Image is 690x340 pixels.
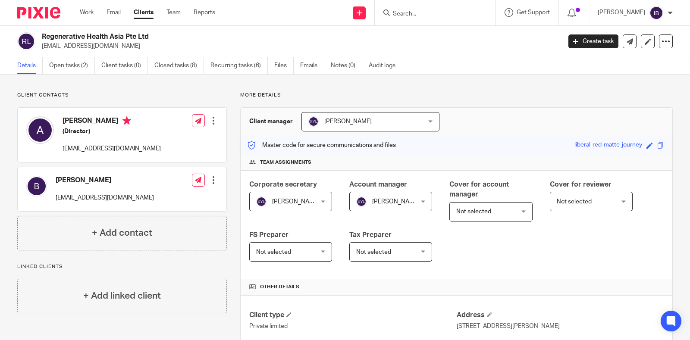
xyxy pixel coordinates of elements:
[356,197,367,207] img: svg%3E
[26,116,54,144] img: svg%3E
[568,34,618,48] a: Create task
[56,193,154,202] p: [EMAIL_ADDRESS][DOMAIN_NAME]
[17,32,35,50] img: svg%3E
[260,159,311,166] span: Team assignments
[349,181,407,188] span: Account manager
[17,7,60,19] img: Pixie
[598,8,645,17] p: [PERSON_NAME]
[80,8,94,17] a: Work
[63,116,161,127] h4: [PERSON_NAME]
[134,8,154,17] a: Clients
[260,284,299,290] span: Other details
[517,9,550,16] span: Get Support
[272,199,320,205] span: [PERSON_NAME]
[63,127,161,136] h5: (Director)
[324,119,372,125] span: [PERSON_NAME]
[457,311,664,320] h4: Address
[42,42,555,50] p: [EMAIL_ADDRESS][DOMAIN_NAME]
[249,311,456,320] h4: Client type
[56,176,154,185] h4: [PERSON_NAME]
[456,209,491,215] span: Not selected
[249,231,289,238] span: FS Preparer
[574,140,642,150] div: liberal-red-matte-journey
[26,176,47,197] img: svg%3E
[49,57,95,74] a: Open tasks (2)
[240,92,673,99] p: More details
[194,8,215,17] a: Reports
[392,10,470,18] input: Search
[247,141,396,150] p: Master code for secure communications and files
[372,199,420,205] span: [PERSON_NAME]
[331,57,362,74] a: Notes (0)
[107,8,121,17] a: Email
[92,226,152,240] h4: + Add contact
[349,231,392,238] span: Tax Preparer
[557,199,592,205] span: Not selected
[63,144,161,153] p: [EMAIL_ADDRESS][DOMAIN_NAME]
[457,322,664,331] p: [STREET_ADDRESS][PERSON_NAME]
[17,263,227,270] p: Linked clients
[154,57,204,74] a: Closed tasks (8)
[256,249,291,255] span: Not selected
[274,57,294,74] a: Files
[550,181,612,188] span: Cover for reviewer
[356,249,391,255] span: Not selected
[122,116,131,125] i: Primary
[649,6,663,20] img: svg%3E
[249,181,317,188] span: Corporate secretary
[308,116,319,127] img: svg%3E
[256,197,267,207] img: svg%3E
[83,289,161,303] h4: + Add linked client
[17,57,43,74] a: Details
[249,117,293,126] h3: Client manager
[369,57,402,74] a: Audit logs
[300,57,324,74] a: Emails
[210,57,268,74] a: Recurring tasks (6)
[17,92,227,99] p: Client contacts
[449,181,509,198] span: Cover for account manager
[166,8,181,17] a: Team
[101,57,148,74] a: Client tasks (0)
[42,32,453,41] h2: Regenerative Health Asia Pte Ltd
[249,322,456,331] p: Private limited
